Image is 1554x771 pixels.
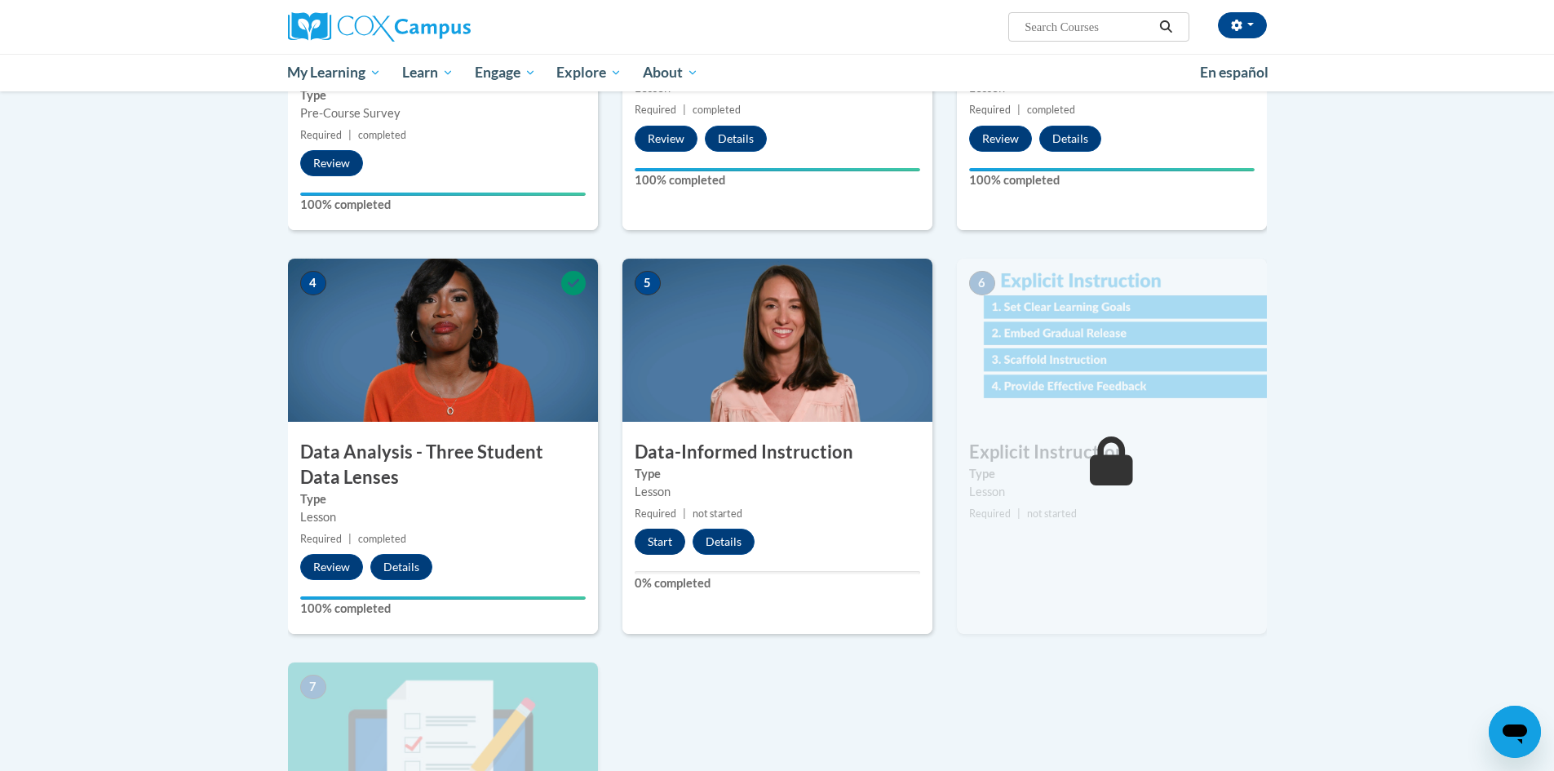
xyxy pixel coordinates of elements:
button: Review [300,554,363,580]
a: Explore [546,54,632,91]
iframe: Button to launch messaging window [1489,706,1541,758]
span: 6 [969,271,995,295]
button: Account Settings [1218,12,1267,38]
label: Type [300,490,586,508]
a: About [632,54,709,91]
h3: Data-Informed Instruction [622,440,932,465]
a: My Learning [277,54,392,91]
span: Required [300,129,342,141]
button: Review [300,150,363,176]
span: Required [969,104,1011,116]
span: Required [300,533,342,545]
label: Type [635,465,920,483]
span: My Learning [287,63,381,82]
img: Cox Campus [288,12,471,42]
label: 100% completed [300,196,586,214]
span: | [1017,104,1021,116]
a: Learn [392,54,464,91]
span: En español [1200,64,1268,81]
span: Required [635,507,676,520]
span: not started [693,507,742,520]
span: | [683,507,686,520]
button: Details [370,554,432,580]
button: Review [635,126,697,152]
span: 7 [300,675,326,699]
label: 100% completed [969,171,1255,189]
h3: Data Analysis - Three Student Data Lenses [288,440,598,490]
a: Engage [464,54,547,91]
span: Required [635,104,676,116]
span: | [348,129,352,141]
span: 4 [300,271,326,295]
img: Course Image [957,259,1267,422]
div: Your progress [300,193,586,196]
button: Details [1039,126,1101,152]
a: En español [1189,55,1279,90]
span: 5 [635,271,661,295]
label: 100% completed [635,171,920,189]
label: Type [300,86,586,104]
span: completed [1027,104,1075,116]
span: Engage [475,63,536,82]
div: Your progress [300,596,586,600]
span: Explore [556,63,622,82]
button: Details [693,529,755,555]
span: About [643,63,698,82]
span: | [1017,507,1021,520]
h3: Explicit Instruction [957,440,1267,465]
button: Review [969,126,1032,152]
div: Lesson [300,508,586,526]
span: completed [358,129,406,141]
div: Lesson [969,483,1255,501]
span: completed [358,533,406,545]
span: | [348,533,352,545]
label: 100% completed [300,600,586,618]
a: Cox Campus [288,12,598,42]
div: Your progress [635,168,920,171]
img: Course Image [622,259,932,422]
label: 0% completed [635,574,920,592]
button: Start [635,529,685,555]
input: Search Courses [1023,17,1153,37]
div: Your progress [969,168,1255,171]
span: | [683,104,686,116]
span: Learn [402,63,454,82]
span: Required [969,507,1011,520]
div: Main menu [263,54,1291,91]
span: not started [1027,507,1077,520]
div: Lesson [635,483,920,501]
img: Course Image [288,259,598,422]
button: Details [705,126,767,152]
button: Search [1153,17,1178,37]
label: Type [969,465,1255,483]
span: completed [693,104,741,116]
div: Pre-Course Survey [300,104,586,122]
